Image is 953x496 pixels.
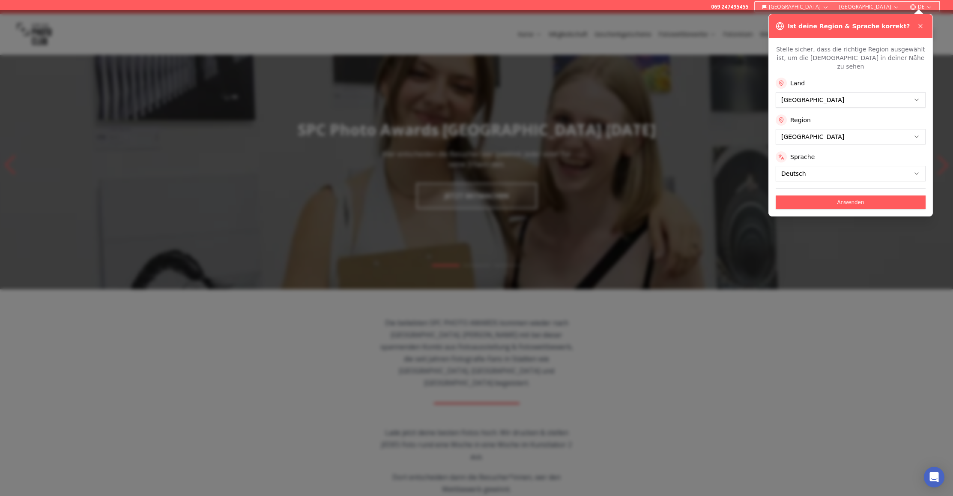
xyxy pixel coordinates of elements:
[788,22,910,30] h3: Ist deine Region & Sprache korrekt?
[924,467,944,487] div: Open Intercom Messenger
[776,45,926,71] p: Stelle sicher, dass die richtige Region ausgewählt ist, um die [DEMOGRAPHIC_DATA] in deiner Nähe ...
[790,79,805,87] label: Land
[790,153,815,161] label: Sprache
[776,195,926,209] button: Anwenden
[836,2,903,12] button: [GEOGRAPHIC_DATA]
[759,2,833,12] button: [GEOGRAPHIC_DATA]
[711,3,748,10] a: 069 247495455
[790,116,811,124] label: Region
[906,2,936,12] button: DE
